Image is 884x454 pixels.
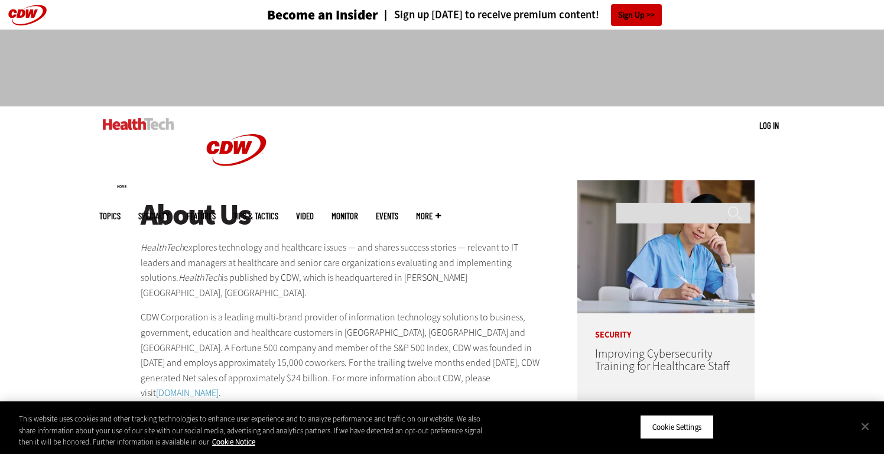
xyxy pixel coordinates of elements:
[141,241,184,254] em: HealthTech
[378,9,599,21] a: Sign up [DATE] to receive premium content!
[759,120,779,131] a: Log in
[759,119,779,132] div: User menu
[640,414,714,439] button: Cookie Settings
[852,413,878,439] button: Close
[99,212,121,220] span: Topics
[227,41,657,95] iframe: advertisement
[577,313,755,339] p: Security
[138,212,169,220] span: Specialty
[141,240,546,300] p: explores technology and healthcare issues — and shares success stories — relevant to IT leaders a...
[233,212,278,220] a: Tips & Tactics
[212,437,255,447] a: More information about your privacy
[192,106,281,194] img: Home
[376,212,398,220] a: Events
[187,212,216,220] a: Features
[178,271,222,284] em: HealthTech
[267,8,378,22] h3: Become an Insider
[223,8,378,22] a: Become an Insider
[141,310,546,401] p: CDW Corporation is a leading multi-brand provider of information technology solutions to business...
[192,184,281,197] a: CDW
[19,413,486,448] div: This website uses cookies and other tracking technologies to enhance user experience and to analy...
[103,118,174,130] img: Home
[611,4,662,26] a: Sign Up
[331,212,358,220] a: MonITor
[156,387,219,399] a: [DOMAIN_NAME]
[595,346,730,374] a: Improving Cybersecurity Training for Healthcare Staff
[296,212,314,220] a: Video
[577,180,755,313] img: nurse studying on computer
[416,212,441,220] span: More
